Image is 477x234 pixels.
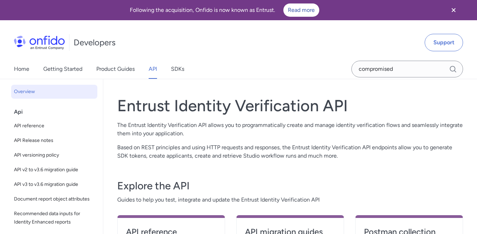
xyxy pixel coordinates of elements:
h1: Entrust Identity Verification API [117,96,463,115]
a: Recommended data inputs for Identity Enhanced reports [11,207,97,229]
p: Based on REST principles and using HTTP requests and responses, the Entrust Identity Verification... [117,143,463,160]
a: Support [425,34,463,51]
a: Read more [283,3,319,17]
a: Home [14,59,29,79]
a: API v2 to v3.6 migration guide [11,163,97,177]
span: API v2 to v3.6 migration guide [14,166,95,174]
button: Close banner [441,1,467,19]
span: API Release notes [14,136,95,145]
div: Api [14,105,100,119]
a: Product Guides [96,59,135,79]
a: API reference [11,119,97,133]
div: Following the acquisition, Onfido is now known as Entrust. [8,3,441,17]
span: API versioning policy [14,151,95,159]
span: Recommended data inputs for Identity Enhanced reports [14,210,95,226]
a: API v3 to v3.6 migration guide [11,178,97,191]
a: API [149,59,157,79]
svg: Close banner [449,6,458,14]
a: Getting Started [43,59,82,79]
h1: Developers [74,37,115,48]
a: API Release notes [11,134,97,148]
a: API versioning policy [11,148,97,162]
input: Onfido search input field [351,61,463,77]
span: Overview [14,88,95,96]
a: SDKs [171,59,184,79]
span: Document report object attributes [14,195,95,203]
a: Document report object attributes [11,192,97,206]
img: Onfido Logo [14,36,65,50]
p: The Entrust Identity Verification API allows you to programmatically create and manage identity v... [117,121,463,138]
a: Overview [11,85,97,99]
span: Guides to help you test, integrate and update the Entrust Identity Verification API [117,196,463,204]
h3: Explore the API [117,179,463,193]
span: API v3 to v3.6 migration guide [14,180,95,189]
span: API reference [14,122,95,130]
